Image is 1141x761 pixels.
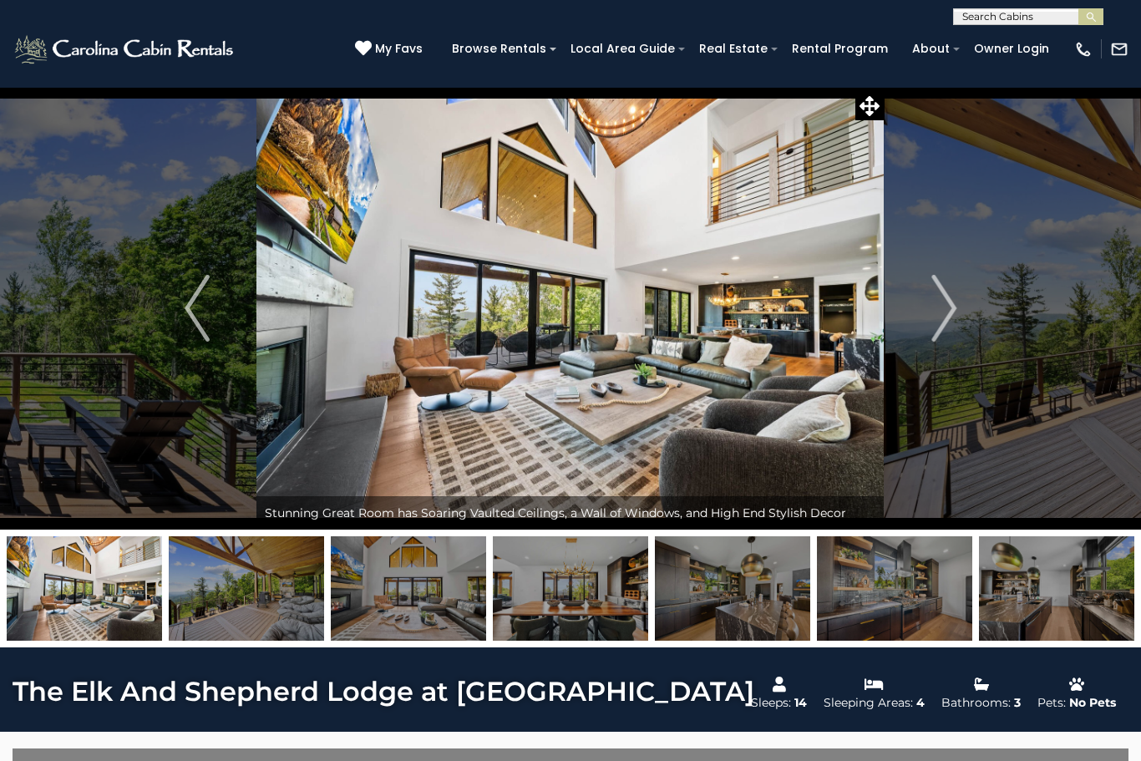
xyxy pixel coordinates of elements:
[169,536,324,641] img: 168730891
[444,36,555,62] a: Browse Rentals
[655,536,810,641] img: 168730865
[1074,40,1093,58] img: phone-regular-white.png
[375,40,423,58] span: My Favs
[256,496,884,530] div: Stunning Great Room has Soaring Vaulted Ceilings, a Wall of Windows, and High End Stylish Decor
[1110,40,1128,58] img: mail-regular-white.png
[885,87,1003,530] button: Next
[979,536,1134,641] img: 168730868
[691,36,776,62] a: Real Estate
[493,536,648,641] img: 168730864
[355,40,427,58] a: My Favs
[817,536,972,641] img: 168730867
[966,36,1057,62] a: Owner Login
[138,87,256,530] button: Previous
[562,36,683,62] a: Local Area Guide
[7,536,162,641] img: 168730858
[931,275,956,342] img: arrow
[185,275,210,342] img: arrow
[783,36,896,62] a: Rental Program
[331,536,486,641] img: 168730861
[13,33,238,66] img: White-1-2.png
[904,36,958,62] a: About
